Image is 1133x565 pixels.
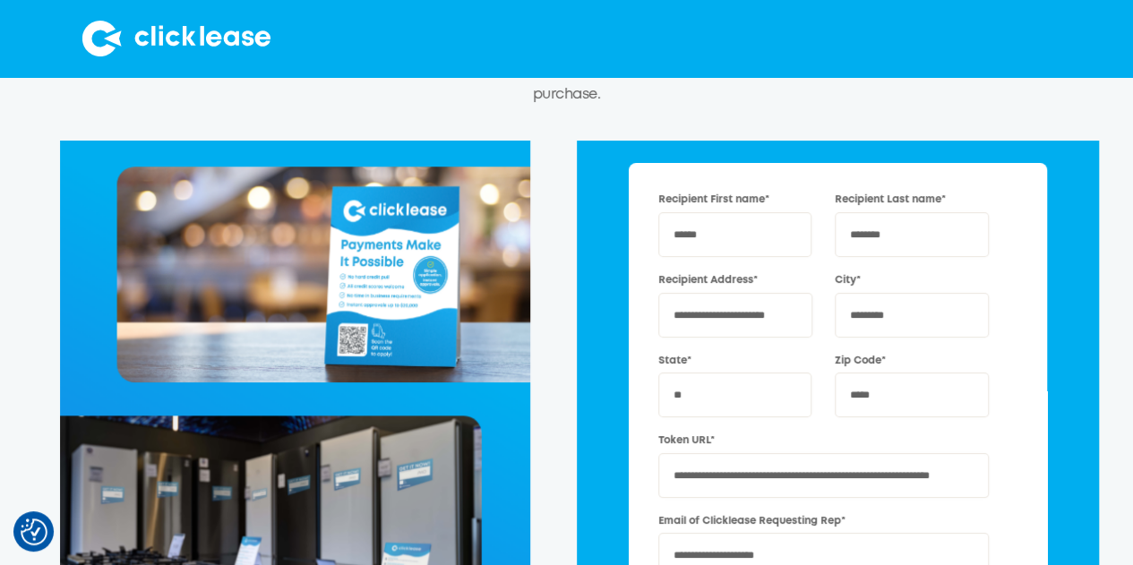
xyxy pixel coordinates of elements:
label: Recipient First name* [658,193,811,208]
button: Consent Preferences [21,518,47,545]
label: State* [658,354,811,369]
label: Token URL* [658,433,989,449]
label: Zip Code* [835,354,988,369]
label: Recipient Address* [658,273,811,288]
label: Recipient Last name* [835,193,988,208]
img: Revisit consent button [21,518,47,545]
label: Email of Clicklease Requesting Rep* [658,514,989,529]
label: City* [835,273,988,288]
img: Clicklease logo [82,21,270,56]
